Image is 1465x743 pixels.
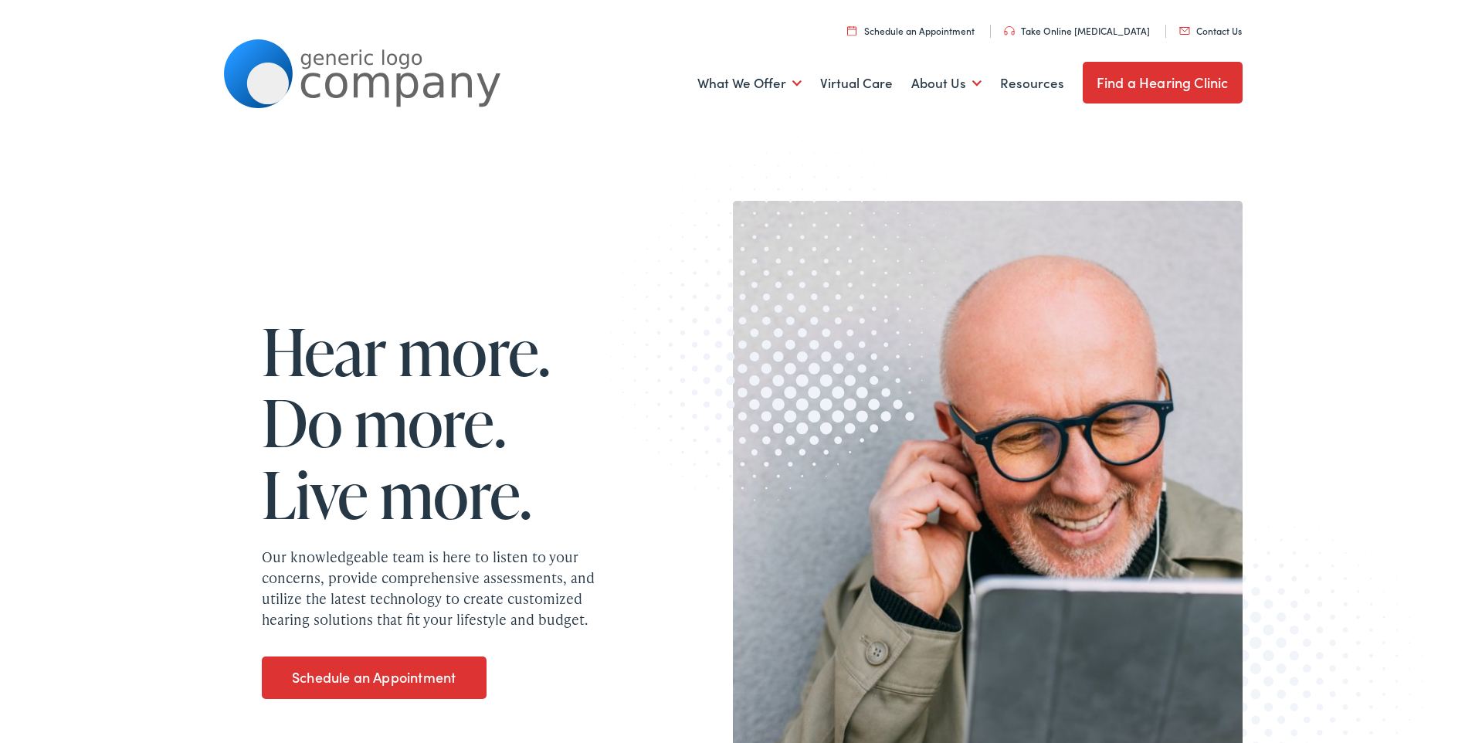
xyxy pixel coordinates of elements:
a: Resources [1000,55,1064,112]
span: more. [398,315,550,386]
a: Take Online [MEDICAL_DATA] [1004,24,1150,37]
p: Our knowledgeable team is here to listen to your concerns, provide comprehensive assessments, and... [262,546,632,629]
a: Virtual Care [820,55,893,112]
span: more. [354,386,506,457]
img: utility icon [847,25,856,36]
span: more. [380,458,531,529]
a: Schedule an Appointment [847,24,975,37]
img: utility icon [1004,26,1015,36]
a: What We Offer [697,55,802,112]
span: Hear [262,315,387,386]
span: Do [262,386,342,457]
a: Schedule an Appointment [262,656,487,700]
a: About Us [911,55,982,112]
a: Contact Us [1179,24,1242,37]
img: utility icon [1179,27,1190,35]
span: Live [262,458,368,529]
a: Find a Hearing Clinic [1083,62,1243,103]
img: Graphic image with a halftone pattern, contributing to the site's visual design. [575,105,982,524]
